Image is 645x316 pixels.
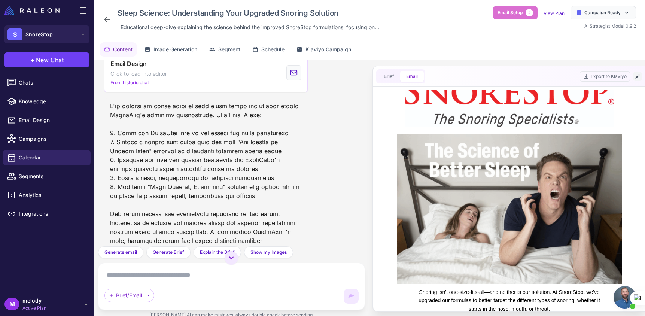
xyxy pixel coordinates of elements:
a: Open chat [614,286,636,309]
button: Export to Klaviyo [580,71,630,82]
span: Analytics [19,191,85,199]
img: Raleon Logo [4,6,60,15]
button: Brief [378,71,400,82]
a: Segments [3,168,91,184]
span: Klaviyo Campaign [305,45,351,54]
a: Integrations [3,206,91,222]
span: Campaign Ready [584,9,621,16]
button: Image Generation [140,42,202,57]
button: Segment [205,42,245,57]
span: Generate Brief [153,249,184,256]
span: Click to load into editor [110,70,167,78]
button: Klaviyo Campaign [292,42,356,57]
span: Generate email [104,249,137,256]
button: Edit Email [633,72,642,81]
span: melody [22,297,46,305]
div: M [4,298,19,310]
button: Email [400,71,424,82]
span: SnoreStop [25,30,53,39]
span: Segments [19,172,85,180]
button: Generate Brief [146,246,191,258]
span: New Chat [36,55,64,64]
a: Calendar [3,150,91,165]
span: Image Generation [153,45,197,54]
span: Content [113,45,133,54]
button: SSnoreStop [4,25,89,43]
button: +New Chat [4,52,89,67]
span: Knowledge [19,97,85,106]
a: View Plan [544,10,565,16]
button: Schedule [248,42,289,57]
span: Educational deep-dive explaining the science behind the improved SnoreStop formulations, focusing... [121,23,379,31]
button: Explain the Brief [194,246,241,258]
div: Click to edit campaign name [115,6,382,20]
span: Integrations [19,210,85,218]
span: + [30,55,34,64]
span: Segment [218,45,240,54]
span: Explain the Brief [200,249,235,256]
div: S [7,28,22,40]
a: Campaigns [3,131,91,147]
span: Show my Images [250,249,287,256]
button: Email Setup2 [493,6,538,19]
a: Knowledge [3,94,91,109]
span: Campaigns [19,135,85,143]
a: Email Design [3,112,91,128]
a: Chats [3,75,91,91]
span: Chats [19,79,85,87]
div: Brief/Email [104,289,154,302]
button: Generate email [98,246,143,258]
span: From historic chat [110,79,149,86]
button: Show my Images [244,246,293,258]
span: Email Setup [498,9,523,16]
span: Calendar [19,154,85,162]
div: Snoring isn't one-size-fits-all—and neither is our solution. At SnoreStop, we've upgraded our for... [27,198,222,282]
span: Email Design [19,116,85,124]
img: The Science of Better Sleep - Couple sleeping peacefully [12,45,237,194]
div: Click to edit description [118,22,382,33]
a: Analytics [3,187,91,203]
span: 2 [526,9,533,16]
span: Active Plan [22,305,46,312]
span: Email Design [110,59,147,68]
span: Schedule [261,45,285,54]
button: Content [100,42,137,57]
span: AI Strategist Model 0.9.2 [584,23,636,29]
